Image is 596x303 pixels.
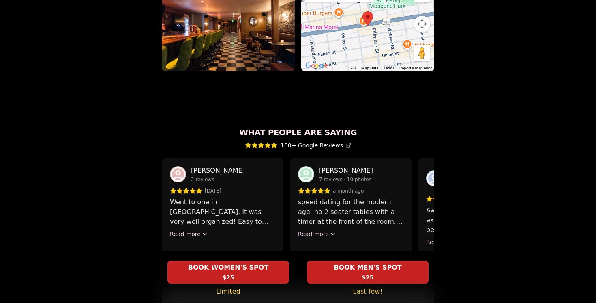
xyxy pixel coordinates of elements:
span: Last few! [353,287,382,297]
p: [PERSON_NAME] [319,166,373,175]
button: Map camera controls [414,16,430,32]
button: BOOK WOMEN'S SPOT - Limited [167,261,289,284]
p: speed dating for the modern age. no 2 seater tables with a timer at the front of the room. just p... [298,197,403,227]
span: BOOK WOMEN'S SPOT [187,263,270,273]
a: Report a map error [399,66,432,70]
button: Read more [170,230,208,238]
span: [DATE] [205,188,221,194]
p: Went to one in [GEOGRAPHIC_DATA]. It was very well organized! Easy to join, no need to download a... [170,197,275,227]
button: Read more [298,230,336,238]
button: Keyboard shortcuts [351,66,356,69]
button: Drag Pegman onto the map to open Street View [414,45,430,61]
button: Map Data [361,65,378,71]
span: 7 reviews · 10 photos [319,176,371,183]
a: 100+ Google Reviews [245,141,351,149]
button: Read more [426,238,464,246]
p: Awesome speed dating experience! You get 10 minutes per speed date, some questions and a fun fact... [426,206,532,235]
span: Limited [216,287,240,297]
span: $25 [222,273,234,281]
span: 2 reviews [191,176,214,183]
span: 100+ Google Reviews [281,141,351,149]
p: [PERSON_NAME] [191,166,245,175]
span: BOOK MEN'S SPOT [332,263,403,273]
img: Google [303,61,330,71]
button: BOOK MEN'S SPOT - Last few! [307,261,429,284]
span: a month ago [333,188,364,194]
a: Open this area in Google Maps (opens a new window) [303,61,330,71]
span: $25 [362,273,373,281]
a: Terms (opens in new tab) [383,66,394,70]
h2: What People Are Saying [162,127,434,138]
